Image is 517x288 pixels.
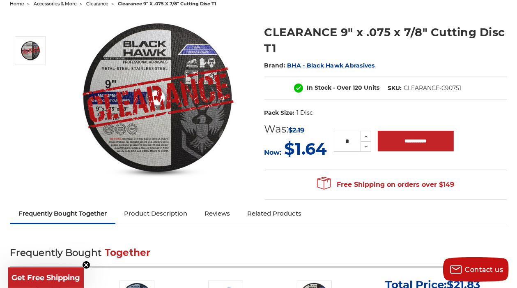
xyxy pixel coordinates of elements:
[10,204,115,223] a: Frequently Bought Together
[264,121,327,137] div: Was:
[388,84,402,93] dt: SKU:
[443,257,509,282] button: Contact us
[8,267,84,288] div: Get Free ShippingClose teaser
[12,273,80,282] span: Get Free Shipping
[287,62,375,69] a: BHA - Black Hawk Abrasives
[196,204,239,223] a: Reviews
[317,177,454,193] span: Free Shipping on orders over $149
[364,84,379,91] span: Units
[118,1,216,7] span: clearance 9" x .075 x 7/8" cutting disc t1
[333,84,351,91] span: - Over
[353,84,362,91] span: 120
[20,40,41,61] img: CLEARANCE 9" x .075 x 7/8" Cutting Disc T1
[289,126,305,134] span: $2.19
[264,149,282,156] span: Now:
[10,1,24,7] a: home
[264,62,286,69] span: Brand:
[264,109,295,117] dt: Pack Size:
[76,16,240,180] img: CLEARANCE 9" x .075 x 7/8" Cutting Disc T1
[86,1,108,7] a: clearance
[404,84,462,93] dd: CLEARANCE-C90751
[82,261,90,269] button: Close teaser
[264,24,507,56] h1: CLEARANCE 9" x .075 x 7/8" Cutting Disc T1
[465,266,503,274] span: Contact us
[307,84,331,91] span: In Stock
[285,139,327,159] span: $1.64
[10,247,101,258] span: Frequently Bought
[34,1,77,7] a: accessories & more
[105,247,151,258] span: Together
[115,204,196,223] a: Product Description
[239,204,310,223] a: Related Products
[296,109,313,117] dd: 1 Disc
